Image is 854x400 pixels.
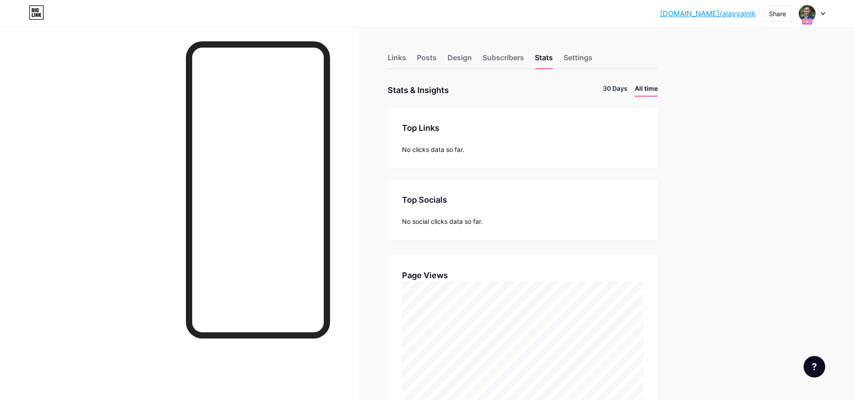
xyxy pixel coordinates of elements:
[660,8,756,19] a: [DOMAIN_NAME]/alayyajnik
[564,52,592,68] div: Settings
[535,52,553,68] div: Stats
[483,52,524,68] div: Subscribers
[402,122,643,134] div: Top Links
[388,84,449,97] div: Stats & Insights
[603,84,628,97] li: 30 Days
[388,52,406,68] div: Links
[402,194,643,206] div: Top Socials
[417,52,437,68] div: Posts
[635,84,658,97] li: All time
[799,5,816,22] img: testingbilal
[402,269,643,281] div: Page Views
[402,145,643,154] div: No clicks data so far.
[402,217,643,226] div: No social clicks data so far.
[769,9,786,18] div: Share
[447,52,472,68] div: Design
